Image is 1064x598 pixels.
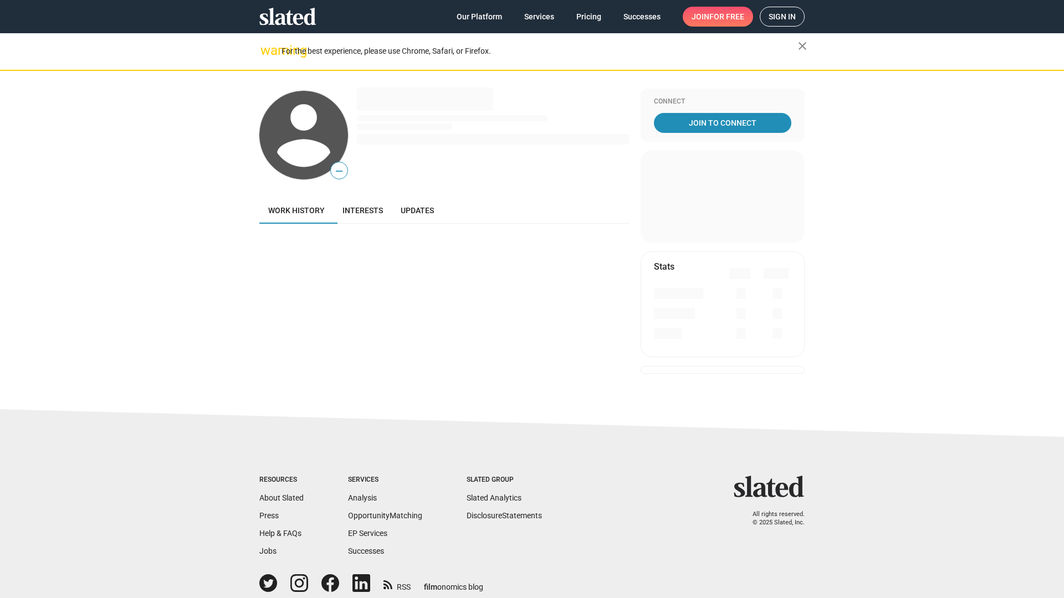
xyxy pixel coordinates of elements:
a: EP Services [348,529,387,538]
span: Join To Connect [656,113,789,133]
span: Updates [401,206,434,215]
span: for free [709,7,744,27]
a: Pricing [567,7,610,27]
span: Our Platform [457,7,502,27]
a: Interests [334,197,392,224]
div: Resources [259,476,304,484]
p: All rights reserved. © 2025 Slated, Inc. [741,511,805,527]
a: About Slated [259,493,304,502]
span: Successes [623,7,661,27]
a: Help & FAQs [259,529,301,538]
a: Updates [392,197,443,224]
a: Jobs [259,547,277,555]
mat-icon: warning [260,44,274,57]
span: Services [524,7,554,27]
a: Press [259,511,279,520]
a: Our Platform [448,7,511,27]
a: Work history [259,197,334,224]
a: DisclosureStatements [467,511,542,520]
span: film [424,582,437,591]
div: For the best experience, please use Chrome, Safari, or Firefox. [282,44,798,59]
a: Successes [615,7,669,27]
a: Join To Connect [654,113,791,133]
mat-card-title: Stats [654,261,674,272]
span: Interests [342,206,383,215]
div: Slated Group [467,476,542,484]
div: Services [348,476,422,484]
a: Analysis [348,493,377,502]
span: — [331,164,347,178]
a: Successes [348,547,384,555]
mat-icon: close [796,39,809,53]
a: OpportunityMatching [348,511,422,520]
a: Slated Analytics [467,493,521,502]
a: filmonomics blog [424,573,483,592]
div: Connect [654,97,791,106]
a: Services [515,7,563,27]
a: Joinfor free [683,7,753,27]
a: Sign in [760,7,805,27]
span: Sign in [769,7,796,26]
a: RSS [383,575,411,592]
span: Work history [268,206,325,215]
span: Pricing [576,7,601,27]
span: Join [692,7,744,27]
